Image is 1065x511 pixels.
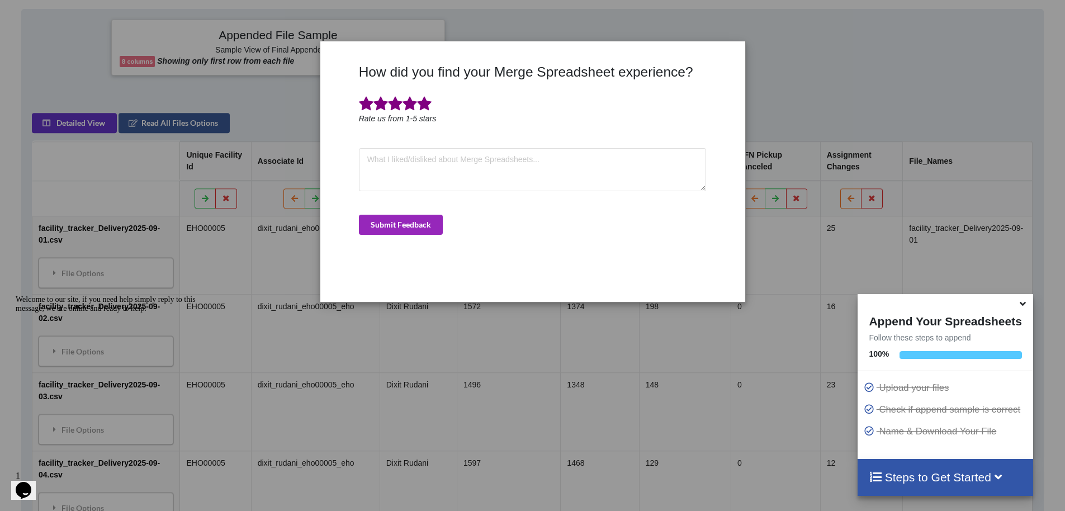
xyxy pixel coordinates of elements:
p: Name & Download Your File [863,424,1030,438]
div: Welcome to our site, if you need help simply reply to this message, we are online and ready to help. [4,4,206,22]
h4: Append Your Spreadsheets [858,311,1033,328]
h3: How did you find your Merge Spreadsheet experience? [359,64,707,80]
p: Upload your files [863,381,1030,395]
button: Submit Feedback [359,215,443,235]
p: Check if append sample is correct [863,403,1030,417]
b: 100 % [869,349,889,358]
iframe: chat widget [11,466,47,500]
i: Rate us from 1-5 stars [359,114,437,123]
iframe: chat widget [11,291,212,461]
h4: Steps to Get Started [869,470,1021,484]
p: Follow these steps to append [858,332,1033,343]
span: Welcome to our site, if you need help simply reply to this message, we are online and ready to help. [4,4,184,22]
